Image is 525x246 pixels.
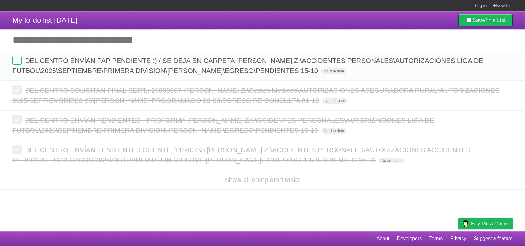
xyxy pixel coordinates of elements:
[12,116,434,134] span: DEL CENTRO ENVÍAN PENDIENTES - PROFORMA [PERSON_NAME] Z:\ACCIDENTES PERSONALES\AUTORIZACIONES LIG...
[450,233,466,244] a: Privacy
[458,218,513,229] a: Buy me a coffee
[321,68,346,74] span: No due date
[224,176,300,184] a: Show all completed tasks
[12,16,78,24] span: My to-do list [DATE]
[322,98,347,104] span: No due date
[12,146,471,164] span: DEL CENTRO ENVÍAN PENDIENTES CLIENTE: 11840753 [PERSON_NAME] Z:\ACCIDENTES PERSONALES\AUTORIZACIO...
[471,218,510,229] span: Buy me a coffee
[376,233,389,244] a: About
[12,56,22,65] label: Done
[12,85,22,95] label: Done
[12,87,499,104] span: DEL CENTRO SOLICITAN FINAL CERT,: 25008967 [PERSON_NAME] Z:\Gastos Medicos\AUTORIZACIONES ASEGURA...
[429,233,443,244] a: Terms
[474,233,513,244] a: Suggest a feature
[458,14,513,26] a: SaveThis List
[485,17,506,23] b: This List
[397,233,422,244] a: Developers
[379,158,404,163] span: No due date
[12,57,483,75] span: DEL CENTRO ENVÍAN PAP PENDIENTE :) / SE DEJA EN CARPETA [PERSON_NAME] Z:\ACCIDENTES PERSONALES\AU...
[321,128,346,134] span: No due date
[12,115,22,124] label: Done
[461,218,470,229] img: Buy me a coffee
[12,145,22,154] label: Done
